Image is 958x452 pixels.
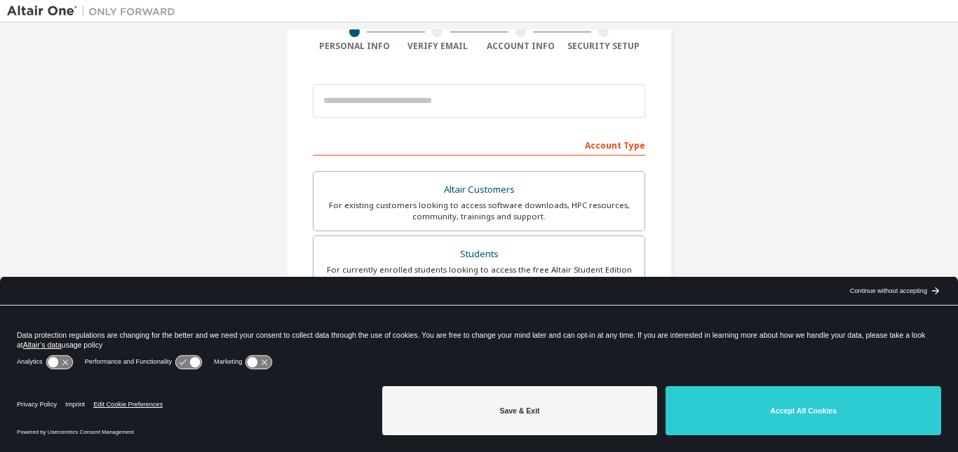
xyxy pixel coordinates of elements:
[322,180,636,200] div: Altair Customers
[313,41,396,52] div: Personal Info
[322,245,636,264] div: Students
[313,133,645,156] div: Account Type
[7,4,182,18] img: Altair One
[479,41,562,52] div: Account Info
[562,41,646,52] div: Security Setup
[396,41,480,52] div: Verify Email
[322,264,636,287] div: For currently enrolled students looking to access the free Altair Student Edition bundle and all ...
[322,200,636,222] div: For existing customers looking to access software downloads, HPC resources, community, trainings ...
